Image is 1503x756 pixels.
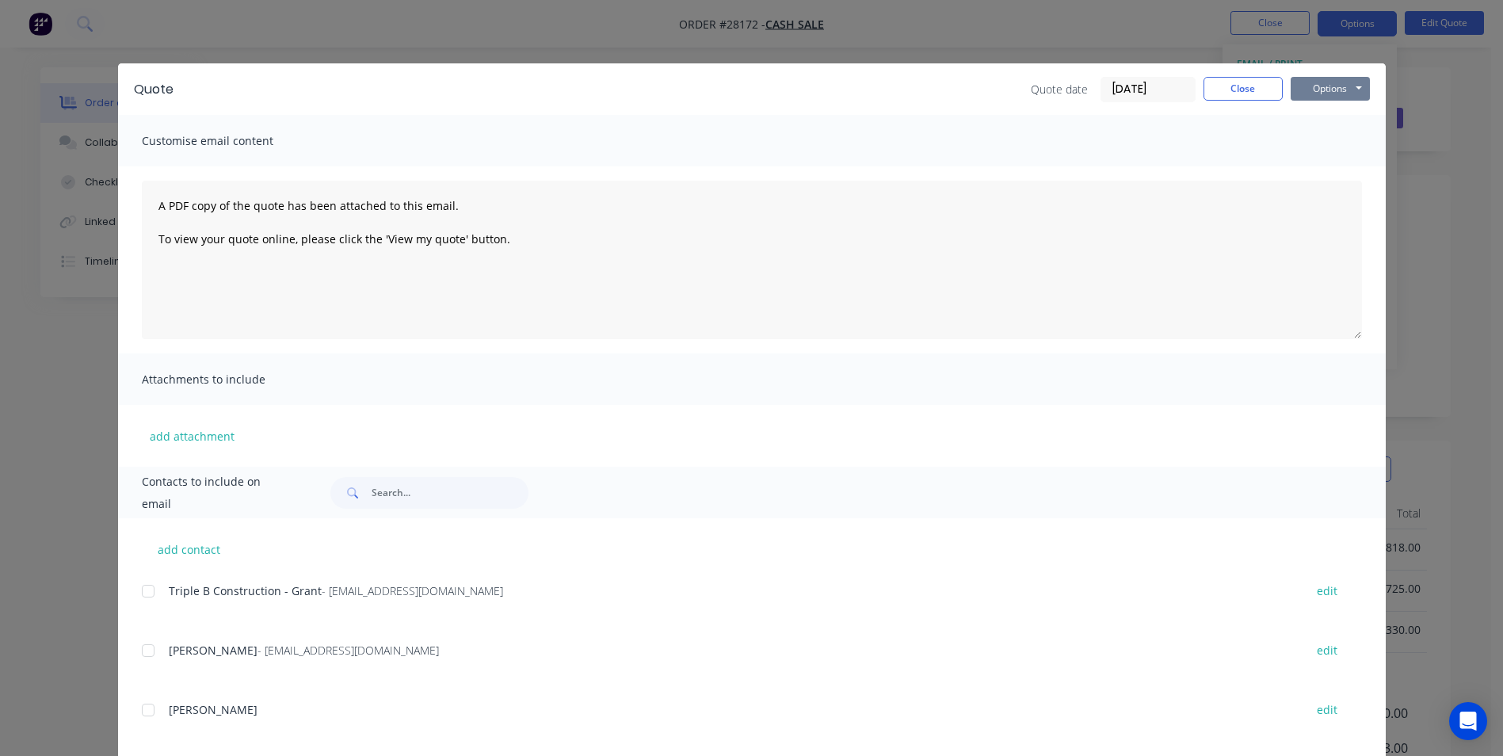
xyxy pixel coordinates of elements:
span: Triple B Construction - Grant [169,583,322,598]
button: edit [1307,699,1347,720]
span: Contacts to include on email [142,471,292,515]
div: Quote [134,80,174,99]
div: Open Intercom Messenger [1449,702,1487,740]
button: add contact [142,537,237,561]
span: [PERSON_NAME] [169,643,257,658]
span: Quote date [1031,81,1088,97]
span: - [EMAIL_ADDRESS][DOMAIN_NAME] [257,643,439,658]
span: - [EMAIL_ADDRESS][DOMAIN_NAME] [322,583,503,598]
span: Customise email content [142,130,316,152]
input: Search... [372,477,528,509]
button: add attachment [142,424,242,448]
textarea: A PDF copy of the quote has been attached to this email. To view your quote online, please click ... [142,181,1362,339]
span: Attachments to include [142,368,316,391]
button: Options [1291,77,1370,101]
button: edit [1307,640,1347,661]
button: Close [1204,77,1283,101]
span: [PERSON_NAME] [169,702,257,717]
button: edit [1307,580,1347,601]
